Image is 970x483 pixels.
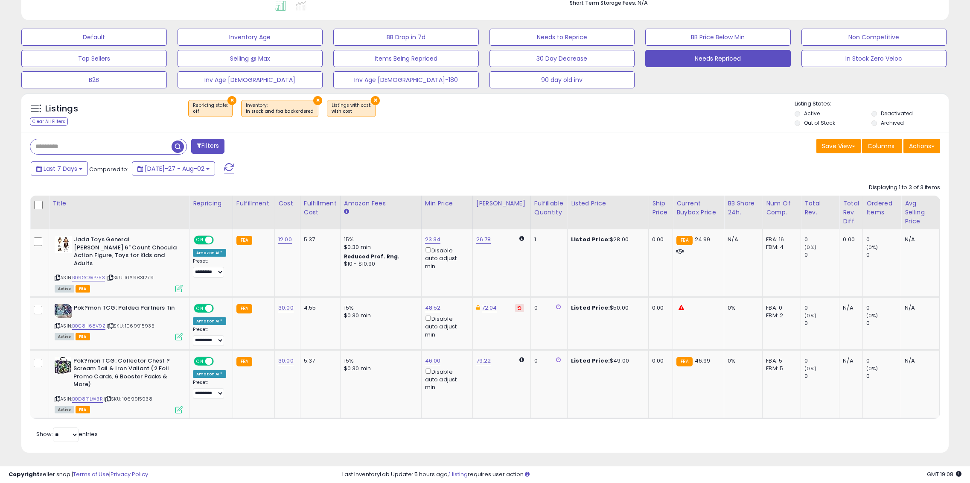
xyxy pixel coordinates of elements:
button: Inv Age [DEMOGRAPHIC_DATA]-180 [333,71,479,88]
span: 2025-08-10 19:08 GMT [927,470,961,478]
div: Fulfillment [236,199,271,208]
div: Amazon AI * [193,317,226,325]
div: 15% [344,304,415,312]
a: B0C8H68V9Z [72,322,105,330]
b: Jada Toys General [PERSON_NAME] 6" Count Chocula Action Figure, Toys for Kids and Adults [74,236,178,269]
div: Cost [278,199,297,208]
a: Privacy Policy [111,470,148,478]
a: 72.04 [482,304,497,312]
div: with cost [332,108,371,114]
div: 0 [866,251,901,259]
a: B0D8R1LW3R [72,395,103,403]
span: OFF [213,305,226,312]
b: Listed Price: [571,235,610,243]
div: N/A [843,357,856,365]
b: Pok?mon TCG: Paldea Partners Tin [74,304,178,314]
button: B2B [21,71,167,88]
button: Items Being Repriced [333,50,479,67]
button: Columns [862,139,902,153]
a: 23.34 [425,235,441,244]
div: Clear All Filters [30,117,68,126]
div: Disable auto adjust min [425,367,466,392]
span: Listings with cost : [332,102,371,115]
small: (0%) [866,365,878,372]
div: 0.00 [652,236,666,243]
h5: Listings [45,103,78,115]
a: 1 listing [449,470,468,478]
img: 61Lf7DkEeHL._SL40_.jpg [55,304,72,318]
span: FBA [76,333,90,340]
div: ASIN: [55,357,183,413]
div: 0 [866,319,901,327]
a: 48.52 [425,304,441,312]
div: 0% [728,357,756,365]
button: Inventory Age [178,29,323,46]
div: ASIN: [55,236,183,291]
i: This overrides the store level Dynamic Max Price for this listing [476,305,480,310]
a: 12.00 [278,235,292,244]
div: Fulfillment Cost [304,199,337,217]
img: 51wCA1typTL._SL40_.jpg [55,357,71,374]
button: Needs to Reprice [489,29,635,46]
div: 0 [804,372,839,380]
div: Total Rev. [804,199,836,217]
span: ON [195,305,205,312]
div: seller snap | | [9,471,148,479]
div: 5.37 [304,357,334,365]
button: 30 Day Decrease [489,50,635,67]
button: Default [21,29,167,46]
div: FBM: 5 [766,365,794,372]
div: 0 [866,304,901,312]
button: In Stock Zero Veloc [801,50,947,67]
span: All listings currently available for purchase on Amazon [55,333,74,340]
span: FBA [76,285,90,293]
label: Deactivated [881,110,913,117]
div: 4.55 [304,304,334,312]
button: [DATE]-27 - Aug-02 [132,161,215,176]
div: 15% [344,357,415,365]
div: Fulfillable Quantity [534,199,564,217]
button: 90 day old inv [489,71,635,88]
span: | SKU: 1069915935 [107,322,154,329]
label: Active [804,110,820,117]
div: $49.00 [571,357,642,365]
div: FBA: 5 [766,357,794,365]
div: 0.00 [843,236,856,243]
div: 0.00 [652,304,666,312]
div: N/A [728,236,756,243]
button: × [313,96,322,105]
small: FBA [236,357,252,366]
button: Top Sellers [21,50,167,67]
small: FBA [676,357,692,366]
small: (0%) [866,312,878,319]
div: $28.00 [571,236,642,243]
label: Archived [881,119,904,126]
div: 0 [804,251,839,259]
span: ON [195,357,205,365]
span: All listings currently available for purchase on Amazon [55,285,74,293]
div: 15% [344,236,415,243]
div: Preset: [193,327,226,346]
div: Ordered Items [866,199,897,217]
div: FBA: 0 [766,304,794,312]
div: 0 [804,304,839,312]
b: Listed Price: [571,357,610,365]
a: 26.78 [476,235,491,244]
button: × [227,96,236,105]
a: 79.22 [476,357,491,365]
div: [PERSON_NAME] [476,199,527,208]
button: × [371,96,380,105]
div: Ship Price [652,199,669,217]
button: Selling @ Max [178,50,323,67]
div: off [193,108,228,114]
div: $10 - $10.90 [344,261,415,268]
span: Last 7 Days [44,164,77,173]
button: Save View [816,139,861,153]
div: FBM: 2 [766,312,794,319]
label: Out of Stock [804,119,835,126]
button: BB Drop in 7d [333,29,479,46]
small: FBA [236,236,252,245]
div: FBA: 16 [766,236,794,243]
span: FBA [76,406,90,413]
div: 0 [804,319,839,327]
